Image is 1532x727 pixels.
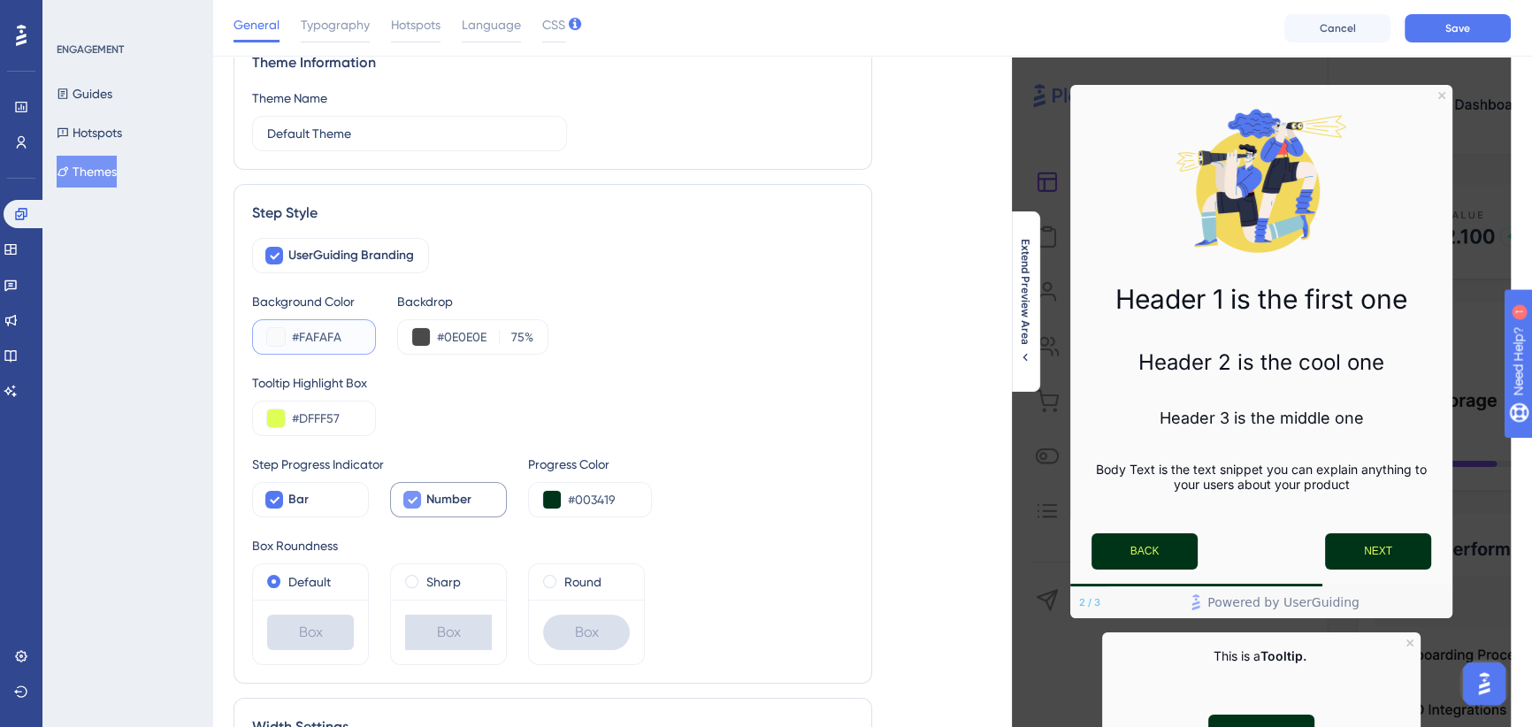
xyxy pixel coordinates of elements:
[1084,409,1438,427] h3: Header 3 is the middle one
[123,9,128,23] div: 1
[543,615,630,650] div: Box
[1260,648,1306,663] b: Tooltip.
[1325,533,1431,570] button: Next
[462,14,521,35] span: Language
[288,245,414,266] span: UserGuiding Branding
[426,489,471,510] span: Number
[1084,462,1438,492] p: Body Text is the text snippet you can explain anything to your users about your product
[288,489,309,510] span: Bar
[57,78,112,110] button: Guides
[252,291,376,312] div: Background Color
[1173,92,1350,269] img: Modal Media
[542,14,565,35] span: CSS
[528,454,652,475] div: Progress Color
[1445,21,1470,35] span: Save
[1011,239,1039,364] button: Extend Preview Area
[42,4,111,26] span: Need Help?
[1458,657,1511,710] iframe: UserGuiding AI Assistant Launcher
[267,124,552,143] input: Theme Name
[234,14,280,35] span: General
[405,615,492,650] div: Box
[1406,639,1413,647] div: Close Preview
[252,52,854,73] div: Theme Information
[499,326,533,348] label: %
[1084,349,1438,375] h2: Header 2 is the cool one
[288,571,331,593] label: Default
[1018,239,1032,345] span: Extend Preview Area
[1070,586,1452,618] div: Footer
[1092,533,1198,570] button: Previous
[1438,92,1445,99] div: Close Preview
[1320,21,1356,35] span: Cancel
[267,615,354,650] div: Box
[252,88,327,109] div: Theme Name
[1079,595,1100,609] div: Step 2 of 3
[57,156,117,187] button: Themes
[1084,283,1438,315] h1: Header 1 is the first one
[426,571,461,593] label: Sharp
[252,535,854,556] div: Box Roundness
[1207,592,1360,613] span: Powered by UserGuiding
[397,291,548,312] div: Backdrop
[252,203,854,224] div: Step Style
[564,571,601,593] label: Round
[57,117,122,149] button: Hotspots
[1116,647,1406,667] p: This is a
[1284,14,1390,42] button: Cancel
[57,42,124,57] div: ENGAGEMENT
[252,454,507,475] div: Step Progress Indicator
[505,326,525,348] input: %
[391,14,440,35] span: Hotspots
[252,372,854,394] div: Tooltip Highlight Box
[301,14,370,35] span: Typography
[1405,14,1511,42] button: Save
